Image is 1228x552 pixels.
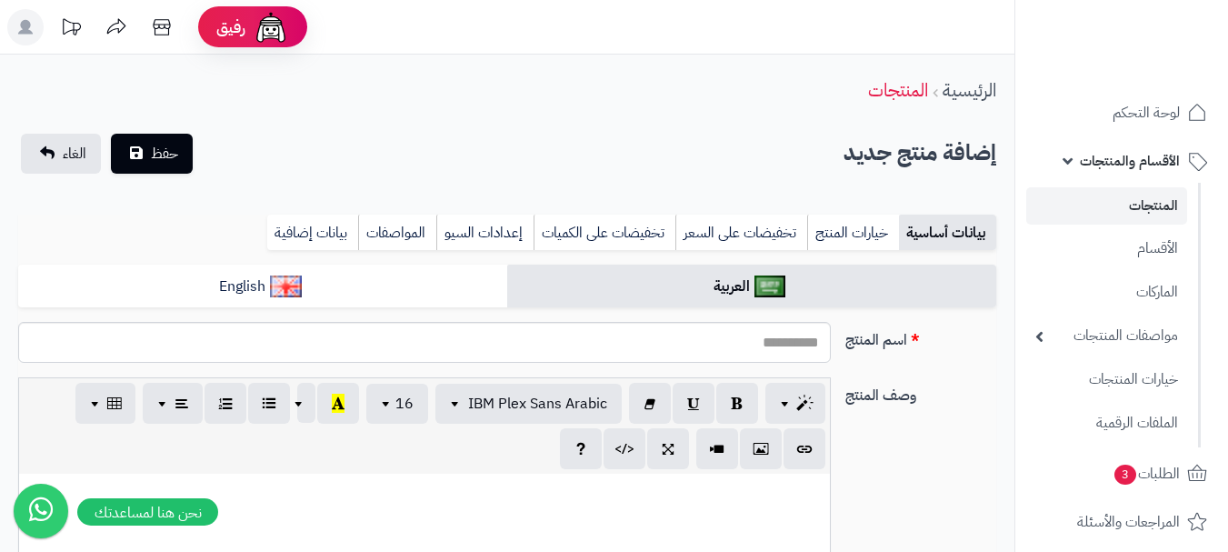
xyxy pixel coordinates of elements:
[435,384,622,424] button: IBM Plex Sans Arabic
[151,143,178,165] span: حفظ
[366,384,428,424] button: 16
[21,134,101,174] a: الغاء
[507,265,996,309] a: العربية
[899,215,996,251] a: بيانات أساسية
[675,215,807,251] a: تخفيضات على السعر
[868,76,928,104] a: المنتجات
[534,215,675,251] a: تخفيضات على الكميات
[1113,100,1180,125] span: لوحة التحكم
[63,143,86,165] span: الغاء
[270,276,302,297] img: English
[1026,229,1187,268] a: الأقسام
[838,377,1003,406] label: وصف المنتج
[1113,461,1180,487] span: الطلبات
[1077,509,1180,535] span: المراجعات والأسئلة
[1114,465,1136,485] span: 3
[1026,316,1187,356] a: مواصفات المنتجات
[1026,91,1217,135] a: لوحة التحكم
[1026,452,1217,496] a: الطلبات3
[468,393,607,415] span: IBM Plex Sans Arabic
[943,76,996,104] a: الرئيسية
[1026,500,1217,544] a: المراجعات والأسئلة
[18,265,507,309] a: English
[395,393,414,415] span: 16
[844,135,996,172] h2: إضافة منتج جديد
[216,16,245,38] span: رفيق
[111,134,193,174] button: حفظ
[1026,187,1187,225] a: المنتجات
[253,9,289,45] img: ai-face.png
[1026,273,1187,312] a: الماركات
[358,215,436,251] a: المواصفات
[807,215,899,251] a: خيارات المنتج
[754,276,786,297] img: العربية
[436,215,534,251] a: إعدادات السيو
[1026,404,1187,443] a: الملفات الرقمية
[1026,360,1187,399] a: خيارات المنتجات
[267,215,358,251] a: بيانات إضافية
[838,322,1003,351] label: اسم المنتج
[1080,148,1180,174] span: الأقسام والمنتجات
[48,9,94,50] a: تحديثات المنصة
